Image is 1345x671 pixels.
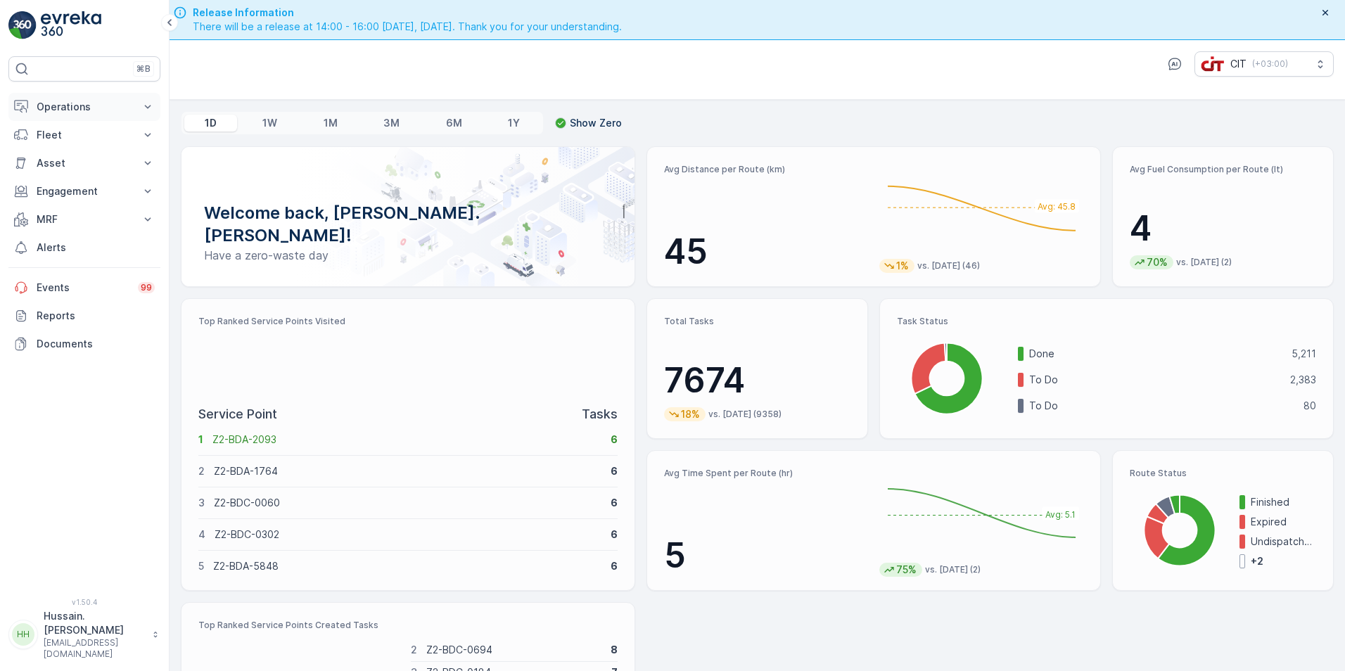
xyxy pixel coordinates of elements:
[12,623,34,646] div: HH
[37,128,132,142] p: Fleet
[664,535,868,577] p: 5
[611,496,618,510] p: 6
[136,63,151,75] p: ⌘B
[37,281,129,295] p: Events
[1252,58,1288,70] p: ( +03:00 )
[1292,347,1316,361] p: 5,211
[1251,495,1316,509] p: Finished
[570,116,622,130] p: Show Zero
[198,316,618,327] p: Top Ranked Service Points Visited
[198,404,277,424] p: Service Point
[708,409,782,420] p: vs. [DATE] (9358)
[8,93,160,121] button: Operations
[611,433,618,447] p: 6
[1029,399,1294,413] p: To Do
[582,404,618,424] p: Tasks
[8,302,160,330] a: Reports
[411,643,417,657] p: 2
[664,316,850,327] p: Total Tasks
[198,464,205,478] p: 2
[213,559,601,573] p: Z2-BDA-5848
[8,274,160,302] a: Events99
[897,316,1316,327] p: Task Status
[324,116,338,130] p: 1M
[664,231,868,273] p: 45
[8,177,160,205] button: Engagement
[193,20,622,34] span: There will be a release at 14:00 - 16:00 [DATE], [DATE]. Thank you for your understanding.
[214,496,601,510] p: Z2-BDC-0060
[8,330,160,358] a: Documents
[37,212,132,226] p: MRF
[262,116,277,130] p: 1W
[44,637,145,660] p: [EMAIL_ADDRESS][DOMAIN_NAME]
[198,496,205,510] p: 3
[37,184,132,198] p: Engagement
[205,116,217,130] p: 1D
[446,116,462,130] p: 6M
[664,164,868,175] p: Avg Distance per Route (km)
[1130,207,1316,250] p: 4
[1230,57,1247,71] p: CIT
[1130,468,1316,479] p: Route Status
[611,559,618,573] p: 6
[664,359,850,402] p: 7674
[198,559,204,573] p: 5
[8,234,160,262] a: Alerts
[37,309,155,323] p: Reports
[1176,257,1232,268] p: vs. [DATE] (2)
[1251,554,1266,568] p: + 2
[41,11,101,39] img: logo_light-DOdMpM7g.png
[140,281,153,294] p: 99
[1303,399,1316,413] p: 80
[1029,373,1281,387] p: To Do
[895,259,910,273] p: 1%
[198,528,205,542] p: 4
[917,260,980,271] p: vs. [DATE] (46)
[1290,373,1316,387] p: 2,383
[44,609,145,637] p: Hussain.[PERSON_NAME]
[8,609,160,660] button: HHHussain.[PERSON_NAME][EMAIL_ADDRESS][DOMAIN_NAME]
[1251,515,1316,529] p: Expired
[1201,56,1225,72] img: cit-logo_pOk6rL0.png
[925,564,981,575] p: vs. [DATE] (2)
[215,528,601,542] p: Z2-BDC-0302
[8,121,160,149] button: Fleet
[680,407,701,421] p: 18%
[1251,535,1316,549] p: Undispatched
[611,528,618,542] p: 6
[895,563,918,577] p: 75%
[611,643,618,657] p: 8
[1194,51,1334,77] button: CIT(+03:00)
[198,433,203,447] p: 1
[193,6,622,20] span: Release Information
[214,464,601,478] p: Z2-BDA-1764
[37,156,132,170] p: Asset
[198,620,618,631] p: Top Ranked Service Points Created Tasks
[1029,347,1282,361] p: Done
[212,433,601,447] p: Z2-BDA-2093
[8,149,160,177] button: Asset
[204,247,612,264] p: Have a zero-waste day
[611,464,618,478] p: 6
[1130,164,1316,175] p: Avg Fuel Consumption per Route (lt)
[508,116,520,130] p: 1Y
[37,337,155,351] p: Documents
[383,116,400,130] p: 3M
[426,643,601,657] p: Z2-BDC-0694
[204,202,612,247] p: Welcome back, [PERSON_NAME].[PERSON_NAME]!
[37,241,155,255] p: Alerts
[8,11,37,39] img: logo
[8,205,160,234] button: MRF
[37,100,132,114] p: Operations
[664,468,868,479] p: Avg Time Spent per Route (hr)
[1145,255,1169,269] p: 70%
[8,598,160,606] span: v 1.50.4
